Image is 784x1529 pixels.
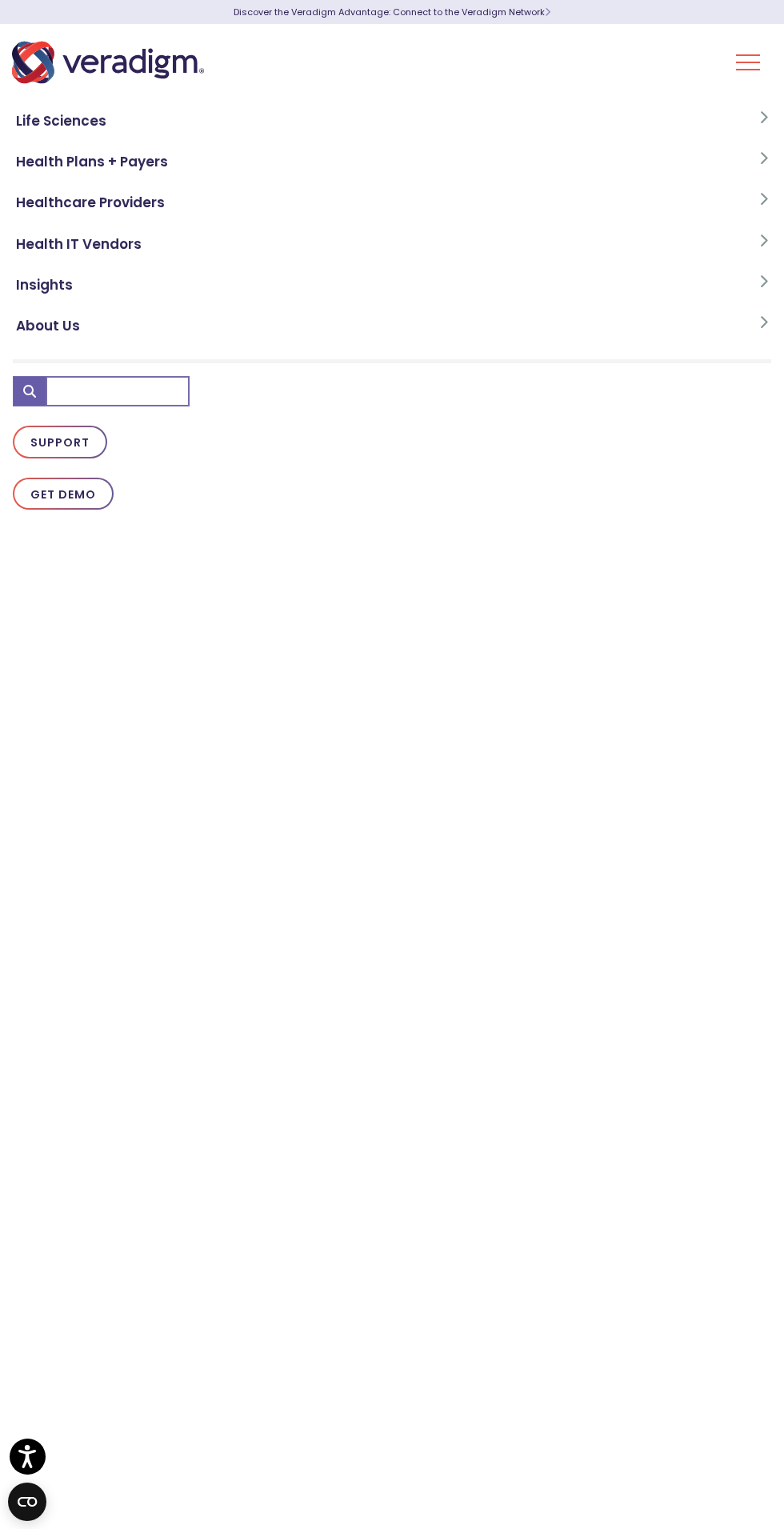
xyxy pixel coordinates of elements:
a: Healthcare Providers [13,182,771,223]
button: Open CMP widget [8,1483,46,1521]
a: Discover the Veradigm Advantage: Connect to the Veradigm NetworkLearn More [234,6,550,18]
a: Support [13,426,107,458]
a: Life Sciences [13,101,771,142]
a: Health IT Vendors [13,224,771,265]
a: About Us [13,306,771,346]
a: Health Plans + Payers [13,142,771,182]
a: Get Demo [13,478,114,510]
img: Veradigm logo [12,36,204,89]
button: Toggle Navigation Menu [736,42,760,83]
span: Learn More [545,6,550,18]
a: Insights [13,265,771,306]
input: Search [46,376,190,406]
